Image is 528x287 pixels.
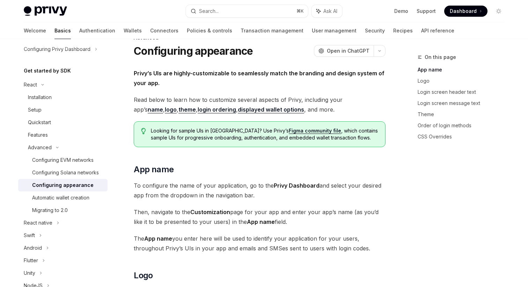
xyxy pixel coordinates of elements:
strong: Customization [190,209,230,216]
a: Configuring EVM networks [18,154,108,166]
strong: App name [144,235,172,242]
a: Logo [418,75,510,86]
a: Login screen header text [418,86,510,98]
a: Configuring Solana networks [18,166,108,179]
a: Support [417,8,436,15]
strong: Privy’s UIs are highly-customizable to seamlessly match the branding and design system of your app. [134,70,384,86]
div: Swift [24,231,35,240]
a: theme [178,106,196,113]
a: User management [312,22,357,39]
div: Migrating to 2.0 [32,206,68,214]
svg: Tip [141,128,146,134]
a: Migrating to 2.0 [18,204,108,217]
span: The you enter here will be used to identify your application for your users, throughout Privy’s U... [134,234,386,253]
a: Recipes [393,22,413,39]
a: Policies & controls [187,22,232,39]
a: Basics [54,22,71,39]
div: Flutter [24,256,38,265]
div: Configuring EVM networks [32,156,94,164]
span: Logo [134,270,153,281]
div: Setup [28,106,42,114]
button: Toggle dark mode [493,6,504,17]
div: Search... [199,7,219,15]
div: Advanced [28,143,52,152]
div: React native [24,219,52,227]
a: Transaction management [241,22,303,39]
h1: Configuring appearance [134,45,253,57]
a: Setup [18,104,108,116]
a: Welcome [24,22,46,39]
div: Features [28,131,48,139]
a: login ordering [198,106,236,113]
span: Ask AI [323,8,337,15]
a: Login screen message text [418,98,510,109]
a: Connectors [150,22,178,39]
a: Demo [394,8,408,15]
a: Order of login methods [418,120,510,131]
div: Installation [28,93,52,101]
div: Android [24,244,42,252]
span: Then, navigate to the page for your app and enter your app’s name (as you’d like it to be present... [134,207,386,227]
a: Theme [418,109,510,120]
a: Dashboard [444,6,487,17]
div: Configuring Solana networks [32,168,99,177]
button: Open in ChatGPT [314,45,374,57]
span: To configure the name of your application, go to the and select your desired app from the dropdow... [134,181,386,200]
span: Looking for sample UIs in [GEOGRAPHIC_DATA]? Use Privy’s , which contains sample UIs for progress... [151,127,378,141]
span: Dashboard [450,8,477,15]
a: logo [165,106,177,113]
strong: App name [247,218,275,225]
img: light logo [24,6,67,16]
a: CSS Overrides [418,131,510,142]
button: Search...⌘K [186,5,308,17]
a: name [148,106,163,113]
a: Configuring appearance [18,179,108,191]
a: Automatic wallet creation [18,191,108,204]
a: Security [365,22,385,39]
span: Read below to learn how to customize several aspects of Privy, including your app’s , , , , , and... [134,95,386,114]
a: Wallets [124,22,142,39]
span: ⌘ K [296,8,304,14]
a: displayed wallet options [238,106,304,113]
div: Configuring appearance [32,181,94,189]
a: Figma community file [289,128,341,134]
div: React [24,81,37,89]
a: Authentication [79,22,115,39]
div: Quickstart [28,118,51,127]
span: Open in ChatGPT [327,47,369,54]
a: API reference [421,22,454,39]
a: Installation [18,91,108,104]
span: App name [134,164,174,175]
div: Automatic wallet creation [32,194,89,202]
a: Features [18,129,108,141]
div: Unity [24,269,35,277]
span: On this page [425,53,456,61]
a: App name [418,64,510,75]
a: Quickstart [18,116,108,129]
button: Ask AI [311,5,342,17]
h5: Get started by SDK [24,67,71,75]
strong: Privy Dashboard [274,182,320,189]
